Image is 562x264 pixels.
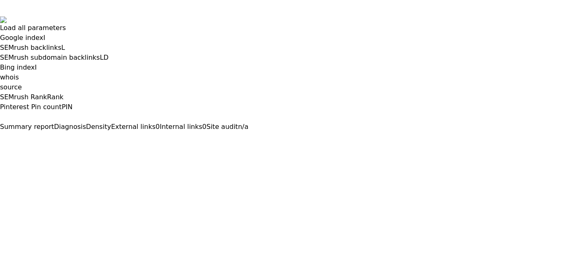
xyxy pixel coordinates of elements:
[238,123,248,131] span: n/a
[47,93,63,101] span: Rank
[160,123,202,131] span: Internal links
[207,123,238,131] span: Site audit
[43,34,45,42] span: I
[207,123,248,131] a: Site auditn/a
[202,123,207,131] span: 0
[35,63,37,71] span: I
[54,123,86,131] span: Diagnosis
[156,123,160,131] span: 0
[86,123,111,131] span: Density
[100,54,109,61] span: LD
[61,44,65,51] span: L
[62,103,72,111] span: PIN
[111,123,156,131] span: External links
